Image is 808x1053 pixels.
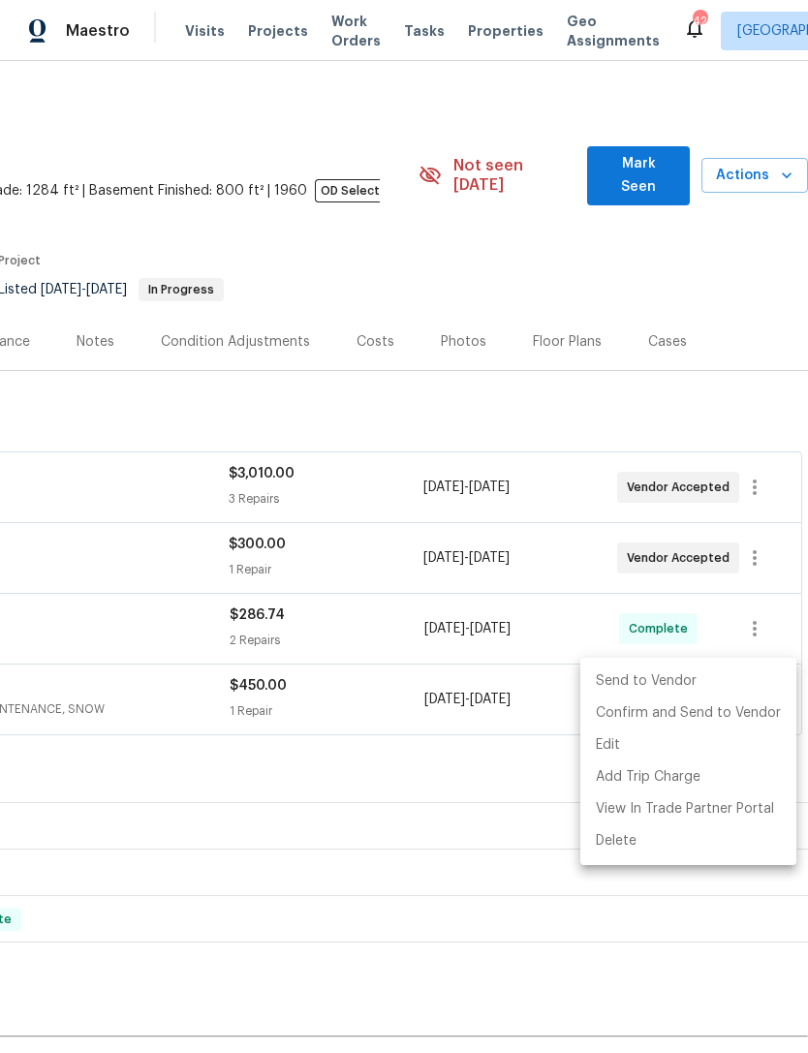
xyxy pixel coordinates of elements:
li: Edit [580,729,796,761]
li: Confirm and Send to Vendor [580,697,796,729]
li: Send to Vendor [580,666,796,697]
li: Add Trip Charge [580,761,796,793]
li: Delete [580,825,796,857]
li: View In Trade Partner Portal [580,793,796,825]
